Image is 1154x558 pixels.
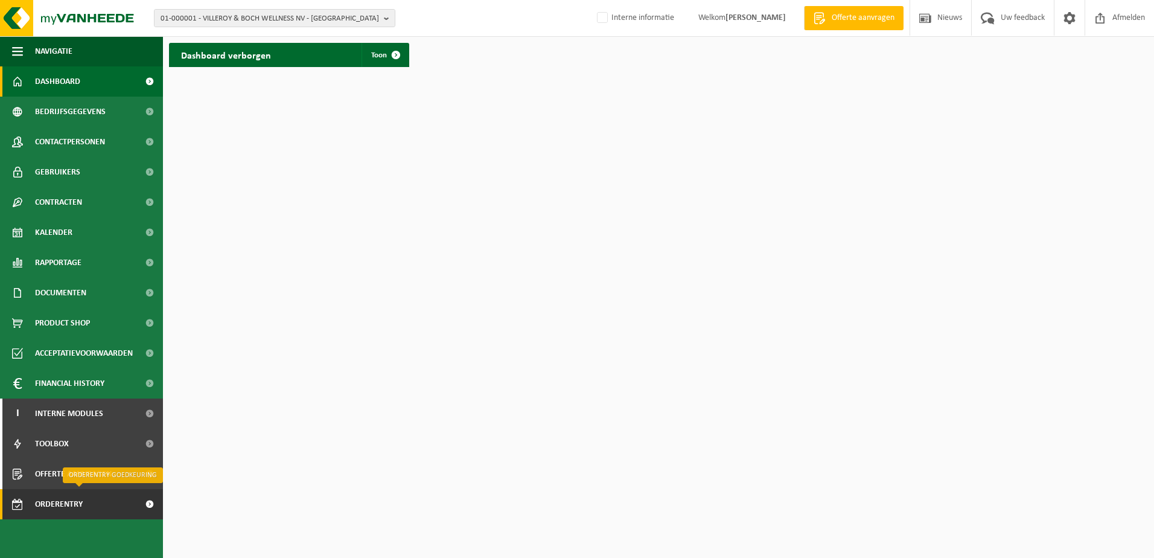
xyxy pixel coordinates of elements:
[35,187,82,217] span: Contracten
[169,43,283,66] h2: Dashboard verborgen
[35,127,105,157] span: Contactpersonen
[35,36,72,66] span: Navigatie
[161,10,379,28] span: 01-000001 - VILLEROY & BOCH WELLNESS NV - [GEOGRAPHIC_DATA]
[595,9,674,27] label: Interne informatie
[725,13,786,22] strong: [PERSON_NAME]
[35,97,106,127] span: Bedrijfsgegevens
[35,217,72,248] span: Kalender
[35,66,80,97] span: Dashboard
[829,12,897,24] span: Offerte aanvragen
[35,338,133,368] span: Acceptatievoorwaarden
[35,278,86,308] span: Documenten
[362,43,408,67] a: Toon
[35,308,90,338] span: Product Shop
[804,6,904,30] a: Offerte aanvragen
[35,489,136,519] span: Orderentry Goedkeuring
[12,399,23,429] span: I
[35,429,69,459] span: Toolbox
[35,157,80,187] span: Gebruikers
[35,459,112,489] span: Offerte aanvragen
[154,9,395,27] button: 01-000001 - VILLEROY & BOCH WELLNESS NV - [GEOGRAPHIC_DATA]
[371,51,387,59] span: Toon
[35,399,103,429] span: Interne modules
[35,248,81,278] span: Rapportage
[35,368,104,399] span: Financial History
